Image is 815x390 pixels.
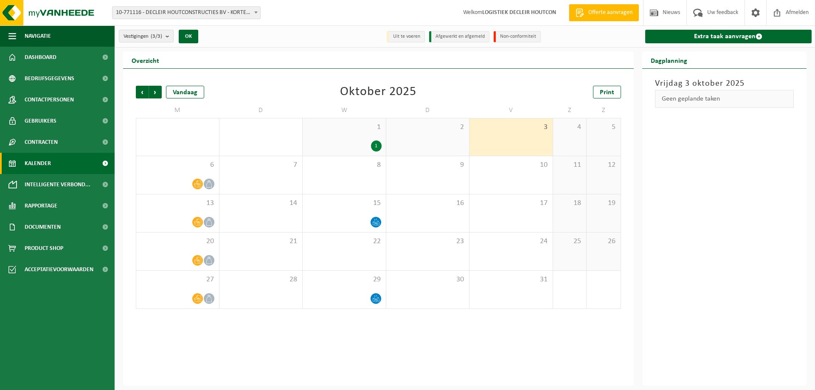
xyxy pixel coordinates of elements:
[391,123,465,132] span: 2
[391,237,465,246] span: 23
[112,7,260,19] span: 10-771116 - DECLEIR HOUTCONSTRUCTIES BV - KORTEMARK
[474,123,548,132] span: 3
[141,237,215,246] span: 20
[482,9,556,16] strong: LOGISTIEK DECLEIR HOUTCON
[25,238,63,259] span: Product Shop
[307,275,382,284] span: 29
[141,199,215,208] span: 13
[645,30,812,43] a: Extra taak aanvragen
[387,31,425,42] li: Uit te voeren
[25,25,51,47] span: Navigatie
[303,103,386,118] td: W
[642,52,696,68] h2: Dagplanning
[391,160,465,170] span: 9
[569,4,639,21] a: Offerte aanvragen
[136,103,219,118] td: M
[386,103,470,118] td: D
[224,160,298,170] span: 7
[391,275,465,284] span: 30
[557,237,582,246] span: 25
[25,110,56,132] span: Gebruikers
[25,132,58,153] span: Contracten
[494,31,541,42] li: Non-conformiteit
[307,237,382,246] span: 22
[591,199,616,208] span: 19
[151,34,162,39] count: (3/3)
[307,199,382,208] span: 15
[307,123,382,132] span: 1
[141,275,215,284] span: 27
[553,103,587,118] td: Z
[179,30,198,43] button: OK
[557,199,582,208] span: 18
[474,237,548,246] span: 24
[474,199,548,208] span: 17
[25,216,61,238] span: Documenten
[586,8,635,17] span: Offerte aanvragen
[25,68,74,89] span: Bedrijfsgegevens
[474,275,548,284] span: 31
[224,275,298,284] span: 28
[655,90,794,108] div: Geen geplande taken
[149,86,162,98] span: Volgende
[124,30,162,43] span: Vestigingen
[591,123,616,132] span: 5
[429,31,489,42] li: Afgewerkt en afgemeld
[112,6,261,19] span: 10-771116 - DECLEIR HOUTCONSTRUCTIES BV - KORTEMARK
[123,52,168,68] h2: Overzicht
[224,237,298,246] span: 21
[469,103,553,118] td: V
[307,160,382,170] span: 8
[224,199,298,208] span: 14
[25,89,74,110] span: Contactpersonen
[25,195,57,216] span: Rapportage
[136,86,149,98] span: Vorige
[119,30,174,42] button: Vestigingen(3/3)
[591,160,616,170] span: 12
[25,259,93,280] span: Acceptatievoorwaarden
[371,140,382,152] div: 1
[557,123,582,132] span: 4
[25,47,56,68] span: Dashboard
[600,89,614,96] span: Print
[25,153,51,174] span: Kalender
[141,160,215,170] span: 6
[591,237,616,246] span: 26
[25,174,90,195] span: Intelligente verbond...
[587,103,621,118] td: Z
[219,103,303,118] td: D
[340,86,416,98] div: Oktober 2025
[593,86,621,98] a: Print
[166,86,204,98] div: Vandaag
[655,77,794,90] h3: Vrijdag 3 oktober 2025
[391,199,465,208] span: 16
[474,160,548,170] span: 10
[557,160,582,170] span: 11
